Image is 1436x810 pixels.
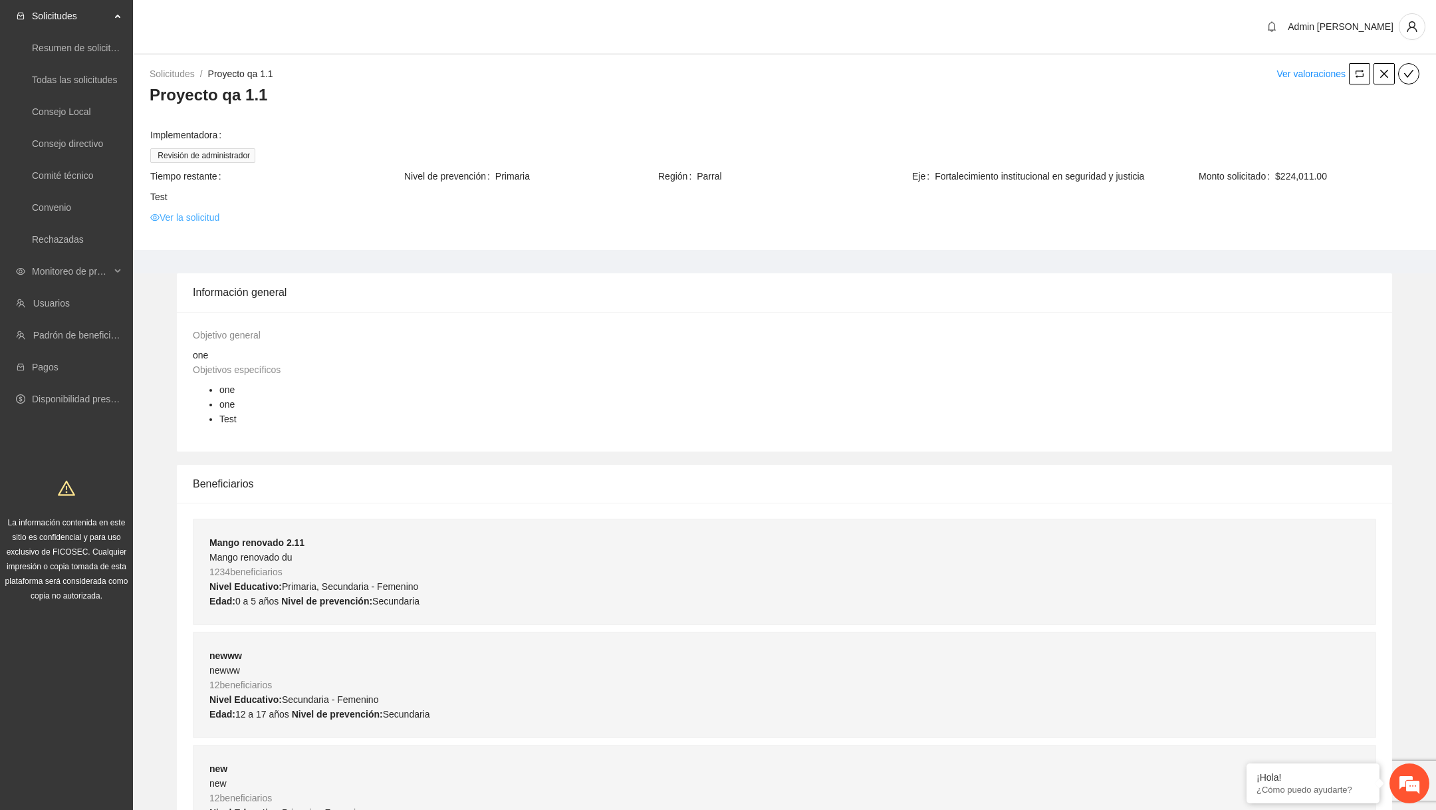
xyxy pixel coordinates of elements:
[16,11,25,21] span: inbox
[32,394,146,404] a: Disponibilidad presupuestal
[935,169,1165,184] span: Fortalecimiento institucional en seguridad y justicia
[209,778,227,789] span: new
[32,362,59,372] a: Pagos
[150,190,1419,204] span: Test
[209,680,272,690] span: 12 beneficiarios
[281,596,372,607] strong: Nivel de prevención:
[200,68,203,79] span: /
[209,793,272,803] span: 12 beneficiarios
[208,68,273,79] a: Proyecto qa 1.1
[1256,785,1370,795] p: ¿Cómo puedo ayudarte?
[150,210,219,225] a: eyeVer la solicitud
[1374,68,1394,79] span: close
[1262,21,1282,32] span: bell
[209,581,282,592] strong: Nivel Educativo:
[32,74,117,85] a: Todas las solicitudes
[32,106,91,117] a: Consejo Local
[1399,21,1425,33] span: user
[209,709,235,720] strong: Edad:
[1350,68,1370,79] span: retweet
[150,128,227,142] span: Implementadora
[32,202,71,213] a: Convenio
[209,552,293,563] span: Mango renovado du
[150,213,160,222] span: eye
[282,581,418,592] span: Primaria, Secundaria - Femenino
[33,298,70,309] a: Usuarios
[218,7,250,39] div: Minimizar ventana de chat en vivo
[404,169,495,184] span: Nivel de prevención
[372,596,419,607] span: Secundaria
[235,709,289,720] span: 12 a 17 años
[1399,68,1419,79] span: check
[1275,169,1419,184] span: $224,011.00
[1256,772,1370,783] div: ¡Hola!
[1199,169,1275,184] span: Monto solicitado
[1374,63,1395,84] button: close
[209,537,304,548] strong: Mango renovado 2.11
[32,43,181,53] a: Resumen de solicitudes por aprobar
[58,479,75,497] span: warning
[193,330,261,340] span: Objetivo general
[697,169,911,184] span: Parral
[1288,21,1393,32] span: Admin [PERSON_NAME]
[150,68,195,79] a: Solicitudes
[5,518,128,601] span: La información contenida en este sitio es confidencial y para uso exclusivo de FICOSEC. Cualquier...
[32,234,84,245] a: Rechazadas
[209,665,240,676] span: newww
[69,68,223,85] div: Chatee con nosotros ahora
[150,169,227,184] span: Tiempo restante
[209,596,235,607] strong: Edad:
[150,84,1419,106] h3: Proyecto qa 1.1
[209,763,227,774] strong: new
[209,694,282,705] strong: Nivel Educativo:
[235,596,279,607] span: 0 a 5 años
[219,414,237,424] span: Test
[219,384,235,395] span: one
[193,350,208,360] span: one
[1349,63,1370,84] button: retweet
[77,178,183,312] span: Estamos en línea.
[16,267,25,276] span: eye
[1398,63,1419,84] button: check
[912,169,935,184] span: Eje
[219,399,235,410] span: one
[1261,16,1282,37] button: bell
[150,148,255,163] span: Revisión de administrador
[193,465,1376,503] div: Beneficiarios
[495,169,657,184] span: Primaria
[32,138,103,149] a: Consejo directivo
[32,170,94,181] a: Comité técnico
[32,258,110,285] span: Monitoreo de proyectos
[193,273,1376,311] div: Información general
[7,363,253,410] textarea: Escriba su mensaje y pulse “Intro”
[193,364,281,375] span: Objetivos específicos
[33,330,131,340] a: Padrón de beneficiarios
[209,650,242,661] strong: newww
[282,694,379,705] span: Secundaria - Femenino
[658,169,697,184] span: Región
[292,709,383,720] strong: Nivel de prevención:
[209,567,283,577] span: 1234 beneficiarios
[1276,68,1346,79] a: Ver valoraciones
[1399,13,1425,40] button: user
[383,709,430,720] span: Secundaria
[32,3,110,29] span: Solicitudes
